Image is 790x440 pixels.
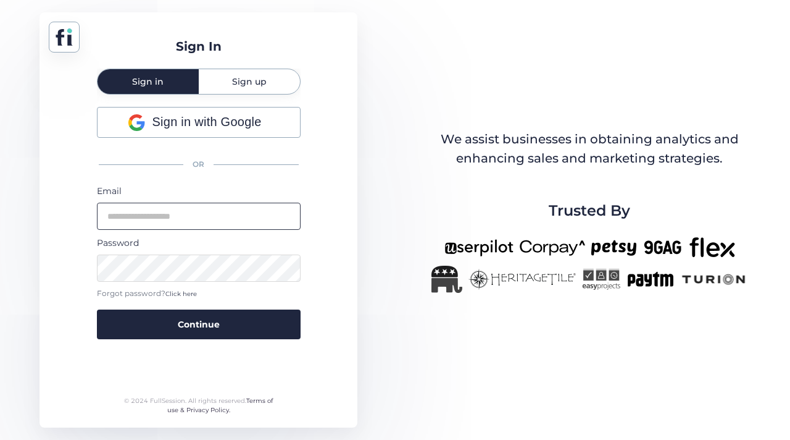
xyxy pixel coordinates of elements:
img: heritagetile-new.png [468,266,576,293]
img: turion-new.png [680,266,747,293]
span: Continue [178,318,220,331]
div: We assist businesses in obtaining analytics and enhancing sales and marketing strategies. [428,130,750,169]
div: Forgot password? [97,288,301,300]
img: easyprojects-new.png [582,266,620,293]
span: Click here [165,290,197,298]
div: © 2024 FullSession. All rights reserved. [118,396,278,415]
img: 9gag-new.png [642,235,683,260]
img: corpay-new.png [520,235,585,260]
span: Sign up [232,77,267,86]
span: Trusted By [549,199,630,222]
img: petsy-new.png [591,235,636,260]
div: Email [97,184,301,198]
img: flex-new.png [689,235,735,260]
div: OR [97,151,301,178]
div: Password [97,236,301,250]
img: userpilot-new.png [444,235,513,260]
button: Continue [97,310,301,339]
div: Sign In [176,37,222,56]
img: paytm-new.png [626,266,674,293]
span: Sign in [132,77,164,86]
span: Sign in with Google [152,112,262,132]
img: Republicanlogo-bw.png [431,266,462,293]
